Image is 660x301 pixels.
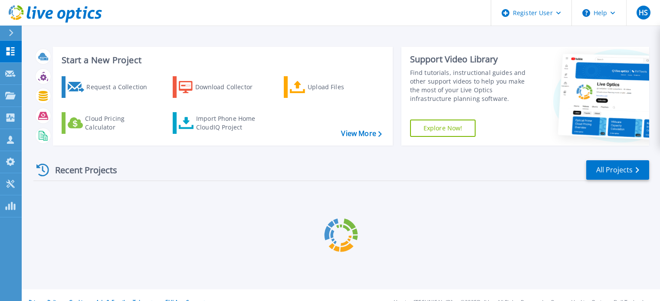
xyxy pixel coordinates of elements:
[62,112,158,134] a: Cloud Pricing Calculator
[586,160,649,180] a: All Projects
[62,76,158,98] a: Request a Collection
[410,68,535,103] div: Find tutorials, instructional guides and other support videos to help you make the most of your L...
[62,55,381,65] h3: Start a New Project
[86,78,156,96] div: Request a Collection
[33,159,129,181] div: Recent Projects
[85,114,154,132] div: Cloud Pricing Calculator
[341,129,381,138] a: View More
[196,114,264,132] div: Import Phone Home CloudIQ Project
[173,76,269,98] a: Download Collector
[308,78,377,96] div: Upload Files
[284,76,381,98] a: Upload Files
[639,9,648,16] span: HS
[410,54,535,65] div: Support Video Library
[410,120,476,137] a: Explore Now!
[195,78,265,96] div: Download Collector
